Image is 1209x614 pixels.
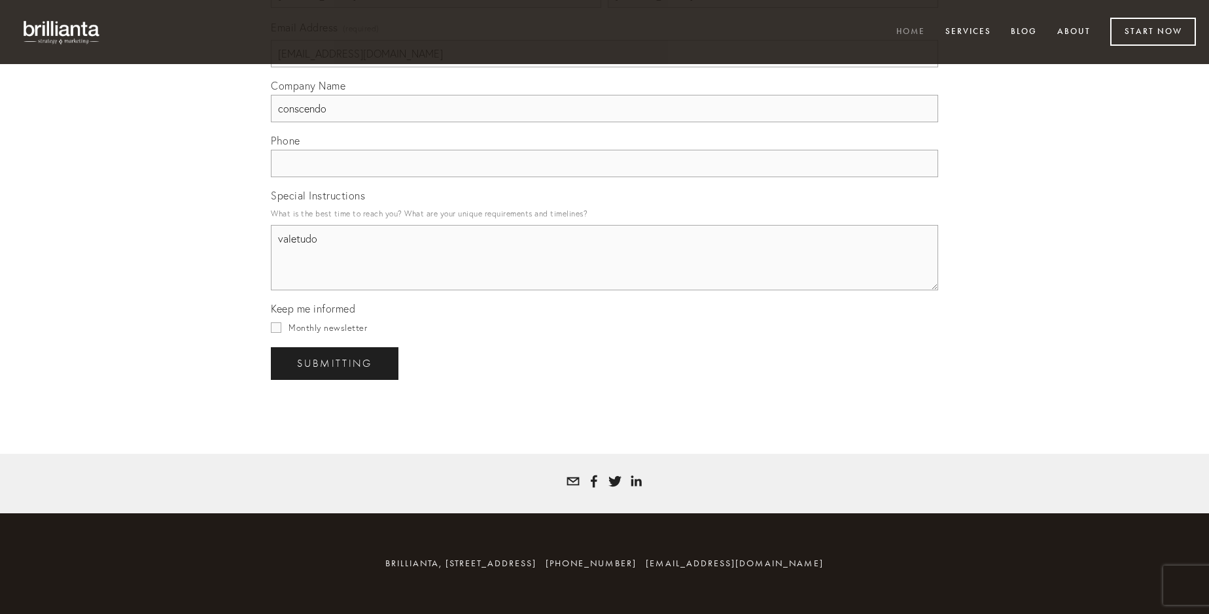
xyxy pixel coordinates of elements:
p: What is the best time to reach you? What are your unique requirements and timelines? [271,205,938,222]
input: Monthly newsletter [271,322,281,333]
span: Keep me informed [271,302,355,315]
a: Tatyana White [629,475,642,488]
a: [EMAIL_ADDRESS][DOMAIN_NAME] [646,558,824,569]
span: Monthly newsletter [289,322,367,333]
a: Home [888,22,934,43]
button: SubmittingSubmitting [271,347,398,380]
a: Start Now [1110,18,1196,46]
a: Tatyana Bolotnikov White [587,475,601,488]
a: About [1049,22,1099,43]
a: Tatyana White [608,475,622,488]
a: Services [937,22,1000,43]
a: tatyana@brillianta.com [567,475,580,488]
span: Company Name [271,79,345,92]
span: Submitting [297,358,372,369]
textarea: valetudo [271,225,938,290]
span: Special Instructions [271,189,365,202]
span: Phone [271,134,300,147]
a: Blog [1002,22,1045,43]
span: brillianta, [STREET_ADDRESS] [385,558,536,569]
img: brillianta - research, strategy, marketing [13,13,111,51]
span: [PHONE_NUMBER] [546,558,637,569]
